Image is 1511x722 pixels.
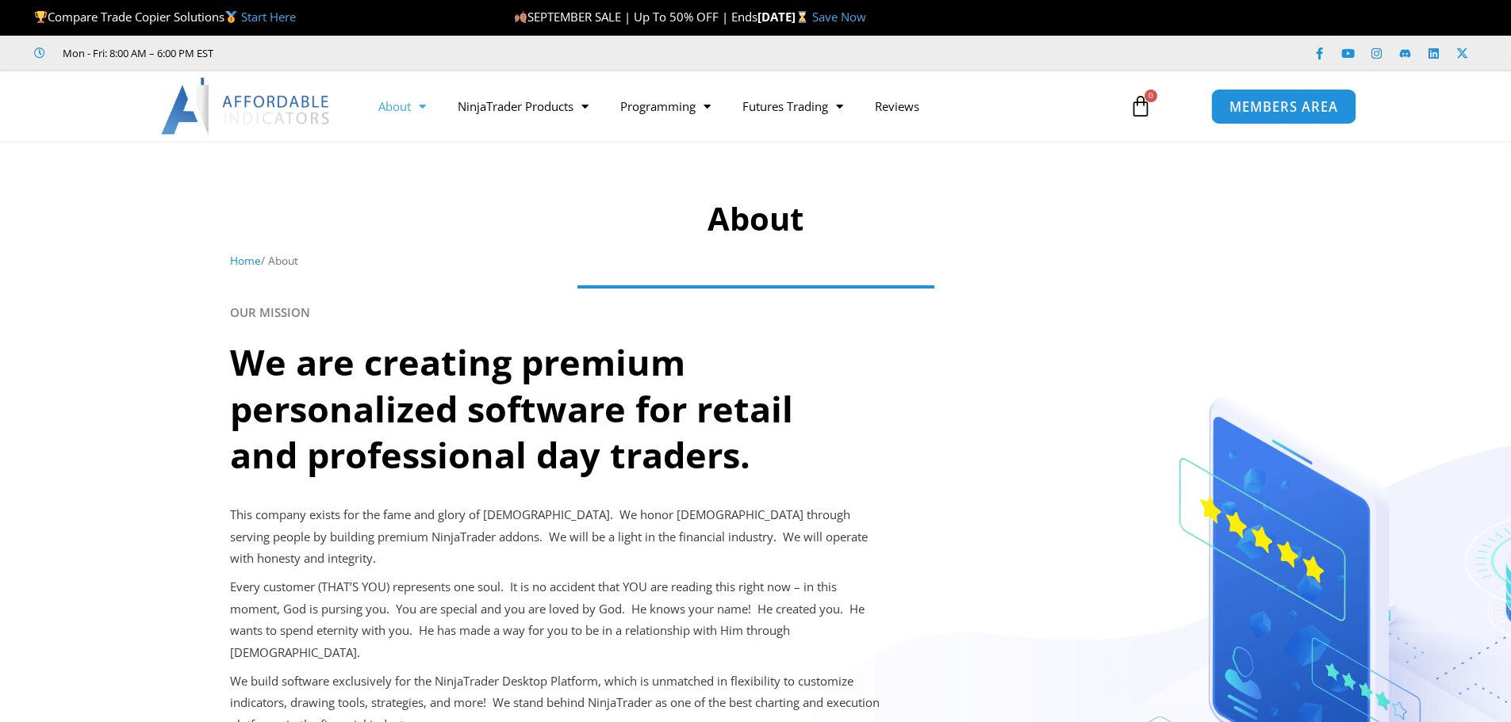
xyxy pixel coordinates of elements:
p: This company exists for the fame and glory of [DEMOGRAPHIC_DATA]. We honor [DEMOGRAPHIC_DATA] thr... [230,504,884,571]
a: MEMBERS AREA [1211,88,1356,124]
p: Every customer (THAT’S YOU) represents one soul. It is no accident that YOU are reading this righ... [230,576,884,664]
a: Start Here [241,9,296,25]
h2: We are creating premium personalized software for retail and professional day traders. [230,339,861,479]
img: ⌛ [796,11,808,23]
img: 🏆 [35,11,47,23]
a: 0 [1106,83,1175,129]
a: Reviews [859,88,935,124]
span: Compare Trade Copier Solutions [34,9,296,25]
iframe: Customer reviews powered by Trustpilot [236,45,474,61]
span: SEPTEMBER SALE | Up To 50% OFF | Ends [514,9,757,25]
img: LogoAI | Affordable Indicators – NinjaTrader [161,78,332,135]
a: Save Now [812,9,866,25]
img: 🍂 [515,11,527,23]
nav: Menu [362,88,1111,124]
img: 🥇 [225,11,237,23]
nav: Breadcrumb [230,250,1281,271]
span: Mon - Fri: 8:00 AM – 6:00 PM EST [59,44,213,63]
a: About [362,88,442,124]
span: 0 [1145,90,1157,102]
a: Home [230,253,261,268]
h1: About [230,197,1281,241]
strong: [DATE] [757,9,812,25]
h6: OUR MISSION [230,305,1281,320]
a: Programming [604,88,727,124]
a: Futures Trading [727,88,859,124]
a: NinjaTrader Products [442,88,604,124]
span: MEMBERS AREA [1229,100,1338,113]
